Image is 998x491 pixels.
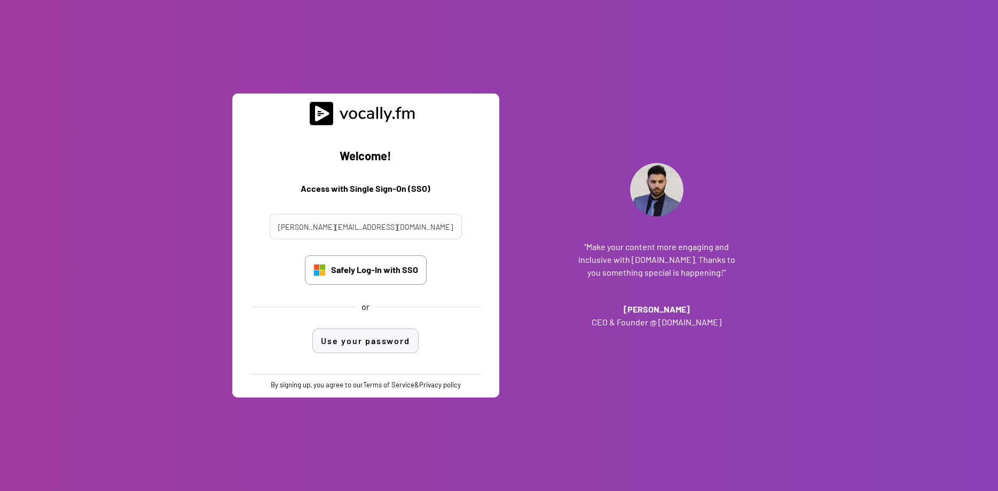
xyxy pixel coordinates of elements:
div: Safely Log-In with SSO [331,264,418,276]
h3: Access with Single Sign-On (SSO) [240,182,491,201]
h2: Welcome! [240,147,491,166]
h3: “Make your content more engaging and inclusive with [DOMAIN_NAME]. Thanks to you something specia... [577,240,737,279]
a: Terms of Service [363,380,414,389]
img: Addante_Profile.png [630,163,683,216]
a: Privacy policy [419,380,461,389]
input: Your email [270,214,462,239]
h3: [PERSON_NAME] [577,303,737,316]
img: Microsoft_logo.svg [313,264,326,276]
div: By signing up, you agree to our & [271,380,461,389]
img: vocally%20logo.svg [310,102,422,126]
h3: CEO & Founder @ [DOMAIN_NAME] [577,316,737,329]
div: or [362,301,370,313]
button: Use your password [313,329,418,353]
